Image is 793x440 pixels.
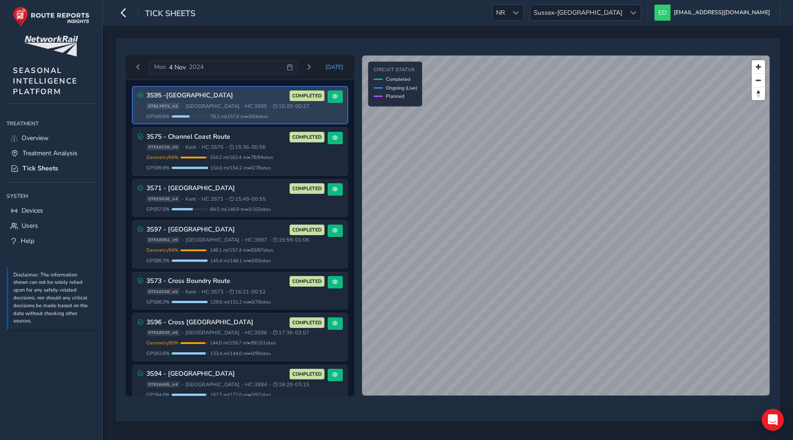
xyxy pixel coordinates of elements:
[131,62,146,73] button: Previous day
[22,221,38,230] span: Users
[22,149,78,158] span: Treatment Analysis
[269,330,271,335] span: •
[6,218,96,233] a: Users
[654,5,773,21] button: [EMAIL_ADDRESS][DOMAIN_NAME]
[6,233,96,248] a: Help
[241,104,243,109] span: •
[201,144,223,151] span: HC: 3S75
[13,6,89,27] img: rr logo
[6,130,96,146] a: Overview
[182,104,184,109] span: •
[146,92,287,100] h3: 3S95 -[GEOGRAPHIC_DATA]
[531,5,625,20] span: Sussex-[GEOGRAPHIC_DATA]
[24,36,78,56] img: customer logo
[210,247,273,254] span: 148.1 mi / 157.4 mi • 83 / 87 sites
[752,73,765,87] button: Zoom out
[146,133,287,141] h3: 3S75 - Channel Coast Route
[13,65,78,97] span: SEASONAL INTELLIGENCE PLATFORM
[185,237,240,243] span: [GEOGRAPHIC_DATA]
[292,371,322,378] span: COMPLETED
[210,113,268,120] span: 78.3 mi / 157.8 mi • 0 / 64 sites
[182,330,184,335] span: •
[210,391,271,398] span: 167.5 mi / 177.0 mi • 0 / 97 sites
[146,370,287,378] h3: 3S94 - [GEOGRAPHIC_DATA]
[146,299,170,305] span: GPS 98.3 %
[182,382,184,387] span: •
[146,237,180,243] span: ST818361_v6
[146,257,170,264] span: GPS 98.2 %
[182,197,184,202] span: •
[210,154,273,161] span: 154.2 mi / 163.4 mi • 78 / 84 sites
[362,56,770,395] canvas: Map
[201,196,223,203] span: HC: 3S71
[386,93,404,100] span: Planned
[241,382,243,387] span: •
[752,60,765,73] button: Zoom in
[301,62,316,73] button: Next day
[6,161,96,176] a: Tick Sheets
[22,206,43,215] span: Devices
[229,144,266,151] span: 15:36 - 00:56
[292,92,322,100] span: COMPLETED
[198,289,200,294] span: •
[210,206,271,213] span: 84.5 mi / 146.9 mi • 0 / 103 sites
[674,5,770,21] span: [EMAIL_ADDRESS][DOMAIN_NAME]
[374,67,417,73] h4: Circuit Status
[229,288,266,295] span: 16:21 - 00:52
[752,87,765,100] button: Reset bearing to north
[245,329,267,336] span: HC: 3S96
[245,381,267,388] span: HC: 3S94
[146,288,180,295] span: ST816150_v5
[146,103,180,109] span: ST817071_v3
[292,319,322,327] span: COMPLETED
[146,247,179,254] span: Geometry 94 %
[493,5,508,20] span: NR
[21,237,34,245] span: Help
[273,381,309,388] span: 18:20 - 03:15
[146,226,287,234] h3: 3S97 - [GEOGRAPHIC_DATA]
[189,63,204,71] span: 2024
[325,63,343,71] span: [DATE]
[185,196,196,203] span: Kent
[13,271,91,326] p: Disclaimer: The information shown can not be solely relied upon for any safety-related decisions,...
[146,113,170,120] span: GPS 49.6 %
[146,330,180,336] span: ST818920_v6
[146,196,180,202] span: ST815536_v4
[146,339,179,346] span: Geometry 90 %
[273,237,309,243] span: 15:59 - 01:06
[210,299,271,305] span: 129.0 mi / 131.2 mi • 0 / 78 sites
[292,226,322,234] span: COMPLETED
[154,63,166,71] span: Mon
[210,339,276,346] span: 144.0 mi / 159.7 mi • 99 / 101 sites
[169,63,186,72] span: 4 Nov
[210,164,271,171] span: 154.0 mi / 154.2 mi • 0 / 78 sites
[146,185,287,192] h3: 3S71 - [GEOGRAPHIC_DATA]
[146,277,287,285] h3: 3S73 - Cross Boundry Route
[292,134,322,141] span: COMPLETED
[198,145,200,150] span: •
[6,203,96,218] a: Devices
[292,185,322,192] span: COMPLETED
[226,145,228,150] span: •
[210,350,271,357] span: 133.4 mi / 144.0 mi • 0 / 99 sites
[185,103,240,110] span: [GEOGRAPHIC_DATA]
[226,197,228,202] span: •
[245,103,267,110] span: HC: 3S95
[6,189,96,203] div: System
[245,237,267,243] span: HC: 3S97
[185,144,196,151] span: Kent
[22,134,49,142] span: Overview
[201,288,223,295] span: HC: 3S73
[146,350,170,357] span: GPS 92.6 %
[241,330,243,335] span: •
[269,382,271,387] span: •
[182,145,184,150] span: •
[292,278,322,285] span: COMPLETED
[241,237,243,243] span: •
[146,144,180,151] span: ST816216_v5
[145,8,195,21] span: Tick Sheets
[182,237,184,243] span: •
[210,257,271,264] span: 145.4 mi / 148.1 mi • 0 / 83 sites
[386,85,417,91] span: Ongoing (Live)
[198,197,200,202] span: •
